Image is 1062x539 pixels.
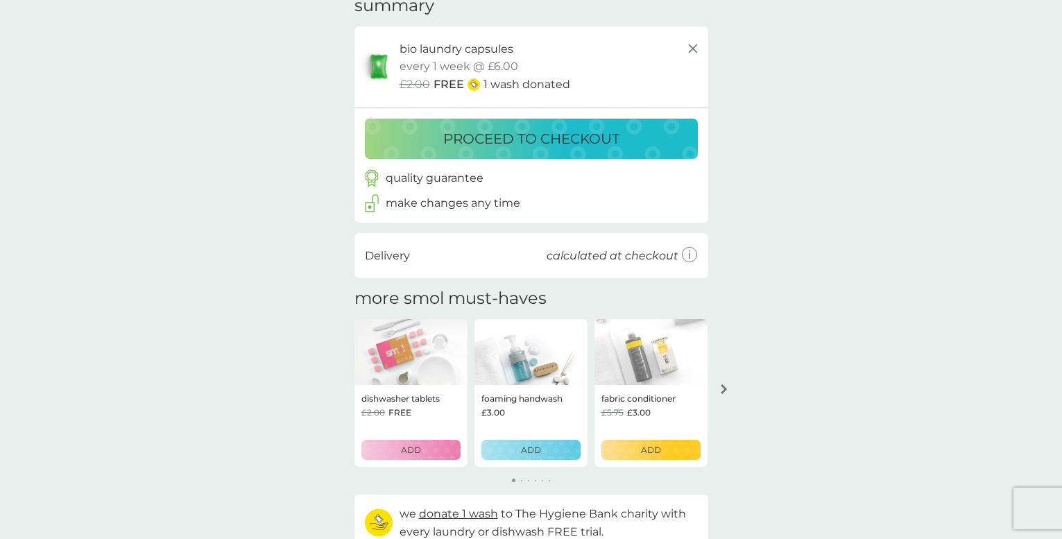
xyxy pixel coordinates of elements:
p: foaming handwash [481,392,563,405]
p: fabric conditioner [601,392,676,405]
span: £5.75 [601,406,624,419]
p: Delivery [365,247,410,265]
span: FREE [434,76,464,94]
p: ADD [521,443,541,456]
p: calculated at checkout [547,247,678,265]
span: £2.00 [361,406,385,419]
p: make changes any time [386,194,520,212]
span: FREE [388,406,411,419]
button: ADD [481,440,581,460]
p: ADD [641,443,661,456]
button: proceed to checkout [365,119,698,159]
p: ADD [401,443,421,456]
h2: more smol must-haves [354,289,547,309]
p: proceed to checkout [443,128,619,150]
span: £3.00 [481,406,505,419]
p: dishwasher tablets [361,392,440,405]
span: donate 1 wash [419,507,498,520]
p: every 1 week @ £6.00 [400,58,518,76]
button: ADD [601,440,701,460]
p: 1 wash donated [483,76,570,94]
button: ADD [361,440,461,460]
span: £3.00 [627,406,651,419]
p: quality guarantee [386,169,483,187]
p: bio laundry capsules [400,40,513,58]
span: £2.00 [400,76,430,94]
